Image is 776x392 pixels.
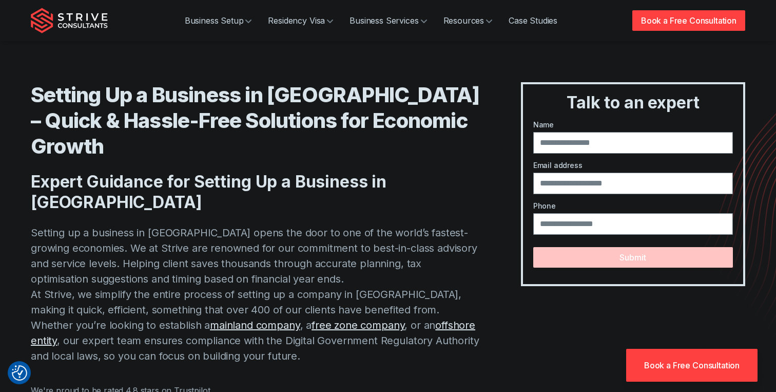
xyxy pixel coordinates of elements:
[31,172,480,213] h2: Expert Guidance for Setting Up a Business in [GEOGRAPHIC_DATA]
[210,319,300,331] a: mainland company
[341,10,435,31] a: Business Services
[177,10,260,31] a: Business Setup
[260,10,341,31] a: Residency Visa
[533,160,733,171] label: Email address
[533,200,733,211] label: Phone
[533,247,733,268] button: Submit
[312,319,404,331] a: free zone company
[31,8,108,33] img: Strive Consultants
[12,365,27,381] button: Consent Preferences
[12,365,27,381] img: Revisit consent button
[435,10,501,31] a: Resources
[31,225,480,364] p: Setting up a business in [GEOGRAPHIC_DATA] opens the door to one of the world’s fastest-growing e...
[31,82,480,159] h1: Setting Up a Business in [GEOGRAPHIC_DATA] – Quick & Hassle-Free Solutions for Economic Growth
[533,119,733,130] label: Name
[527,92,739,113] h3: Talk to an expert
[500,10,566,31] a: Case Studies
[626,349,758,382] a: Book a Free Consultation
[632,10,745,31] a: Book a Free Consultation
